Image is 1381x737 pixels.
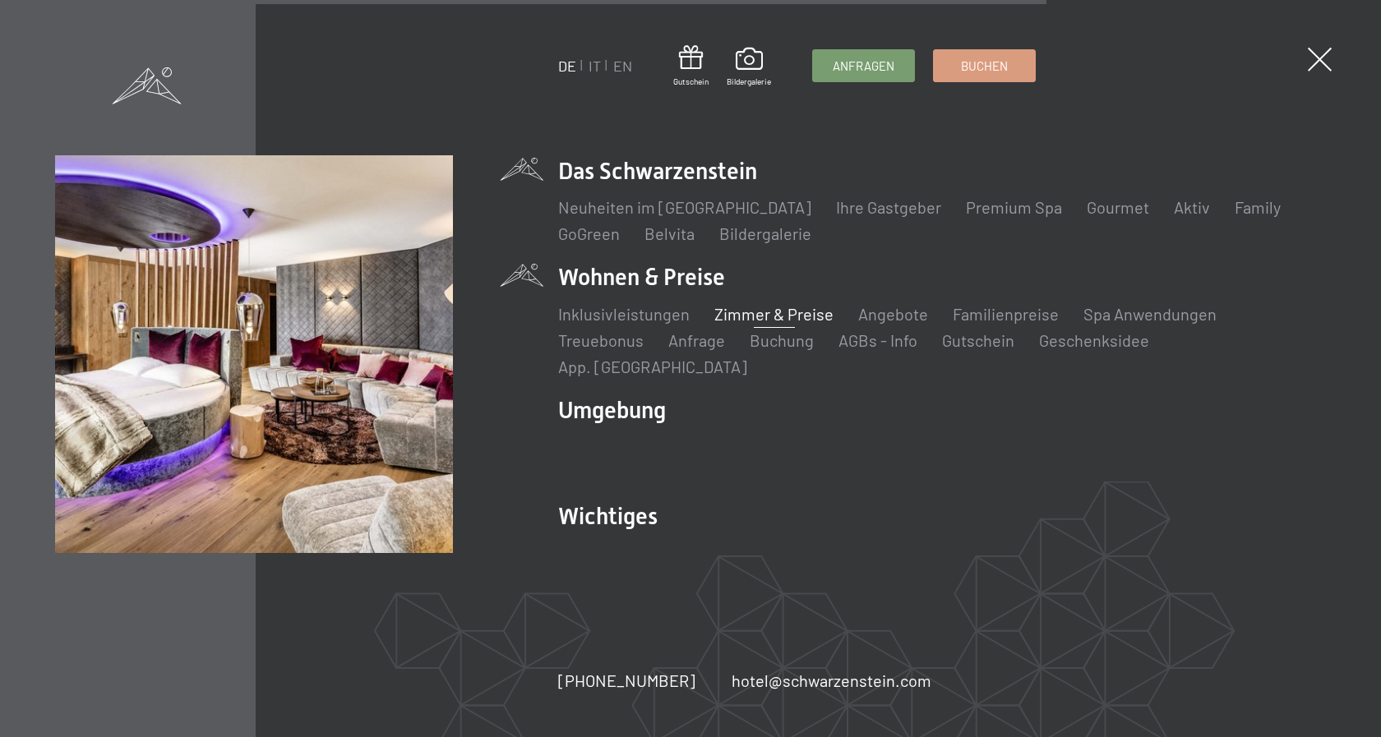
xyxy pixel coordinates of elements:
[727,76,771,87] span: Bildergalerie
[589,57,601,75] a: IT
[858,304,928,324] a: Angebote
[558,197,811,217] a: Neuheiten im [GEOGRAPHIC_DATA]
[1083,304,1217,324] a: Spa Anwendungen
[558,357,747,376] a: App. [GEOGRAPHIC_DATA]
[1039,330,1149,350] a: Geschenksidee
[558,57,576,75] a: DE
[673,76,709,87] span: Gutschein
[836,197,941,217] a: Ihre Gastgeber
[613,57,632,75] a: EN
[953,304,1059,324] a: Familienpreise
[673,45,709,87] a: Gutschein
[558,304,690,324] a: Inklusivleistungen
[1087,197,1149,217] a: Gourmet
[813,50,914,81] a: Anfragen
[732,669,931,692] a: hotel@schwarzenstein.com
[1235,197,1281,217] a: Family
[644,223,695,243] a: Belvita
[668,330,725,350] a: Anfrage
[558,670,695,690] span: [PHONE_NUMBER]
[934,50,1035,81] a: Buchen
[558,223,620,243] a: GoGreen
[1174,197,1210,217] a: Aktiv
[558,330,644,350] a: Treuebonus
[558,669,695,692] a: [PHONE_NUMBER]
[714,304,834,324] a: Zimmer & Preise
[942,330,1014,350] a: Gutschein
[833,58,894,75] span: Anfragen
[838,330,917,350] a: AGBs - Info
[961,58,1008,75] span: Buchen
[750,330,814,350] a: Buchung
[966,197,1062,217] a: Premium Spa
[719,223,811,243] a: Bildergalerie
[727,48,771,87] a: Bildergalerie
